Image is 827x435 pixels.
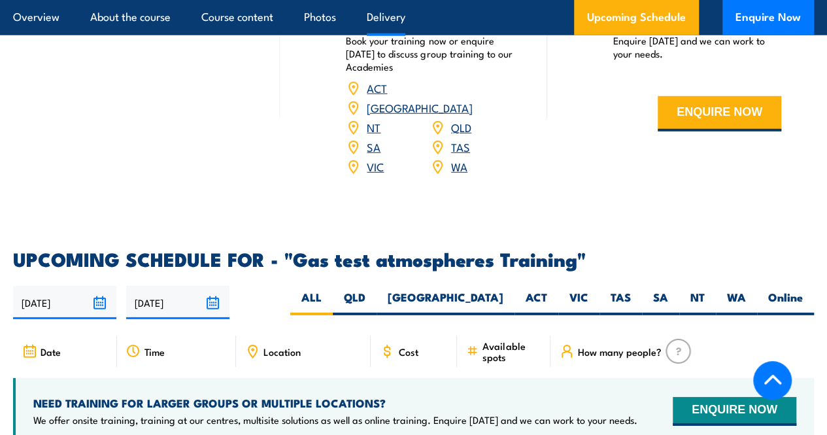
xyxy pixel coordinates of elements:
a: TAS [451,139,470,154]
input: To date [126,286,229,319]
a: VIC [367,158,384,174]
a: [GEOGRAPHIC_DATA] [367,99,472,115]
span: Time [144,346,165,357]
a: SA [367,139,380,154]
label: QLD [333,290,377,315]
span: Available spots [482,340,541,362]
span: Cost [398,346,418,357]
label: [GEOGRAPHIC_DATA] [377,290,515,315]
label: ALL [290,290,333,315]
input: From date [13,286,116,319]
span: How many people? [578,346,662,357]
button: ENQUIRE NOW [673,397,796,426]
p: We offer onsite training, training at our centres, multisite solutions as well as online training... [33,413,637,426]
label: Online [757,290,814,315]
label: NT [679,290,716,315]
label: WA [716,290,757,315]
p: Book your training now or enquire [DATE] to discuss group training to our Academies [346,34,514,73]
span: Date [41,346,61,357]
span: Location [263,346,301,357]
label: TAS [599,290,642,315]
h4: NEED TRAINING FOR LARGER GROUPS OR MULTIPLE LOCATIONS? [33,396,637,410]
p: Enquire [DATE] and we can work to your needs. [613,34,781,60]
button: ENQUIRE NOW [658,96,781,131]
h2: UPCOMING SCHEDULE FOR - "Gas test atmospheres Training" [13,250,814,267]
label: VIC [558,290,599,315]
a: ACT [367,80,387,96]
a: QLD [451,119,471,135]
a: NT [367,119,380,135]
label: ACT [515,290,558,315]
label: SA [642,290,679,315]
a: WA [451,158,467,174]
